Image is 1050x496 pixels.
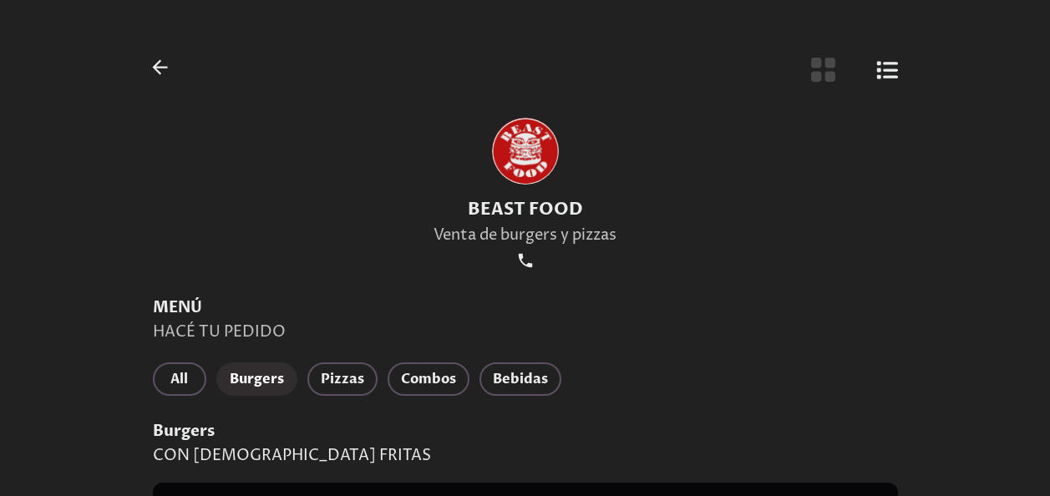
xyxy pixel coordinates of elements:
span: All [166,367,193,391]
button: Bebidas [479,362,561,396]
span: Combos [401,367,456,391]
button: Combos [388,362,469,396]
h1: BEAST FOOD [434,198,616,221]
span: Burgers [230,367,284,391]
button: Burgers [216,362,297,396]
p: CON [DEMOGRAPHIC_DATA] FRITAS [153,445,898,466]
button: Pizzas [307,362,378,396]
a: social-link-PHONE [514,249,537,272]
button: Back to Profile [146,53,174,81]
p: HACÉ TU PEDIDO [153,321,898,342]
h3: Burgers [153,421,898,442]
h2: MENÚ [153,297,898,318]
span: Bebidas [493,367,548,391]
button: All [153,362,206,396]
span: Pizzas [321,367,364,391]
button: Botón de vista de cuadrícula [807,53,839,86]
button: Botón de vista de lista [874,53,900,86]
p: Venta de burgers y pizzas [434,225,616,245]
